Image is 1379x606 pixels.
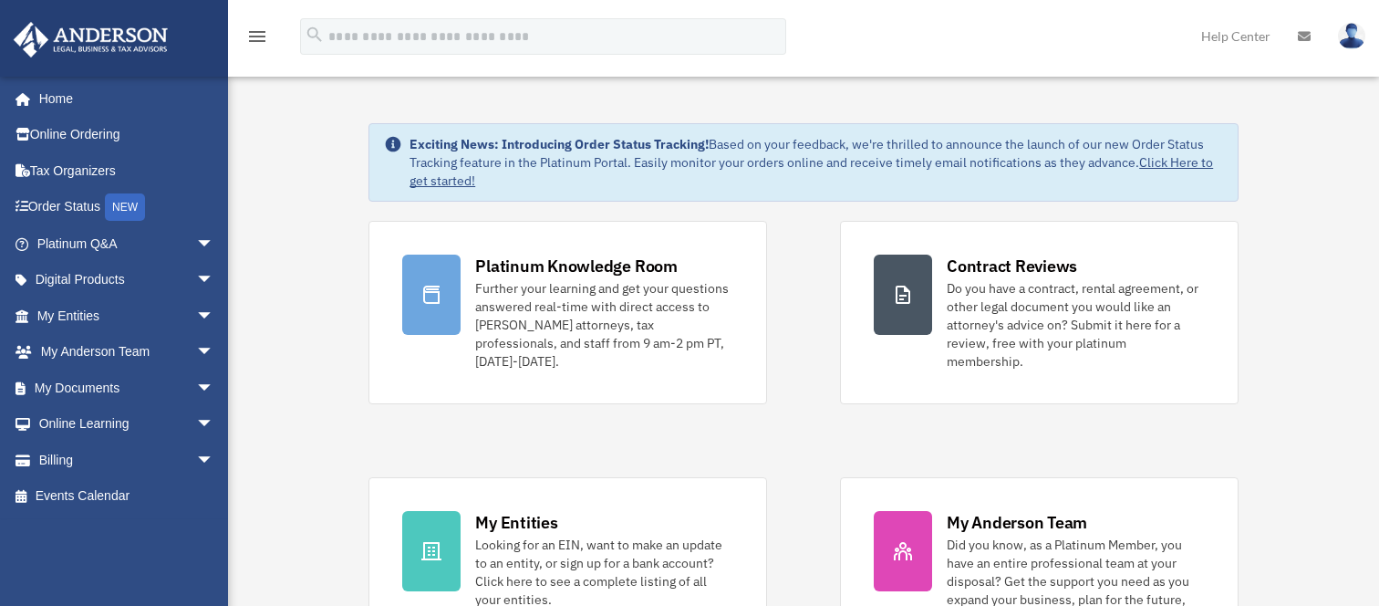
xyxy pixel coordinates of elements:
[8,22,173,57] img: Anderson Advisors Platinum Portal
[305,25,325,45] i: search
[13,370,242,406] a: My Documentsarrow_drop_down
[1338,23,1365,49] img: User Pic
[13,442,242,478] a: Billingarrow_drop_down
[410,154,1213,189] a: Click Here to get started!
[105,193,145,221] div: NEW
[13,262,242,298] a: Digital Productsarrow_drop_down
[475,511,557,534] div: My Entities
[246,32,268,47] a: menu
[13,189,242,226] a: Order StatusNEW
[13,80,233,117] a: Home
[947,255,1077,277] div: Contract Reviews
[13,298,242,334] a: My Entitiesarrow_drop_down
[947,279,1205,371] div: Do you have a contract, rental agreement, or other legal document you would like an attorney's ad...
[196,298,233,335] span: arrow_drop_down
[196,262,233,299] span: arrow_drop_down
[410,135,1223,190] div: Based on your feedback, we're thrilled to announce the launch of our new Order Status Tracking fe...
[410,136,709,152] strong: Exciting News: Introducing Order Status Tracking!
[246,26,268,47] i: menu
[947,511,1087,534] div: My Anderson Team
[13,478,242,515] a: Events Calendar
[196,442,233,479] span: arrow_drop_down
[196,225,233,263] span: arrow_drop_down
[196,334,233,371] span: arrow_drop_down
[13,117,242,153] a: Online Ordering
[196,406,233,444] span: arrow_drop_down
[13,225,242,262] a: Platinum Q&Aarrow_drop_down
[13,152,242,189] a: Tax Organizers
[13,334,242,371] a: My Anderson Teamarrow_drop_down
[368,221,767,404] a: Platinum Knowledge Room Further your learning and get your questions answered real-time with dire...
[475,279,733,371] div: Further your learning and get your questions answered real-time with direct access to [PERSON_NAM...
[475,255,678,277] div: Platinum Knowledge Room
[840,221,1239,404] a: Contract Reviews Do you have a contract, rental agreement, or other legal document you would like...
[196,370,233,407] span: arrow_drop_down
[13,406,242,443] a: Online Learningarrow_drop_down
